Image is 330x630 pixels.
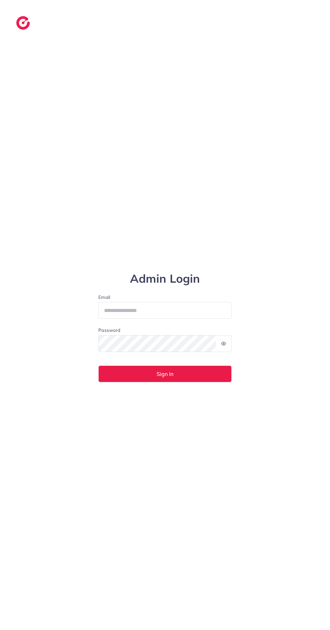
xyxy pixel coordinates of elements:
[98,365,232,382] button: Sign In
[98,272,232,286] h1: Admin Login
[98,327,120,334] label: Password
[98,294,232,301] label: Email
[157,371,173,377] span: Sign In
[16,16,30,30] img: logo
